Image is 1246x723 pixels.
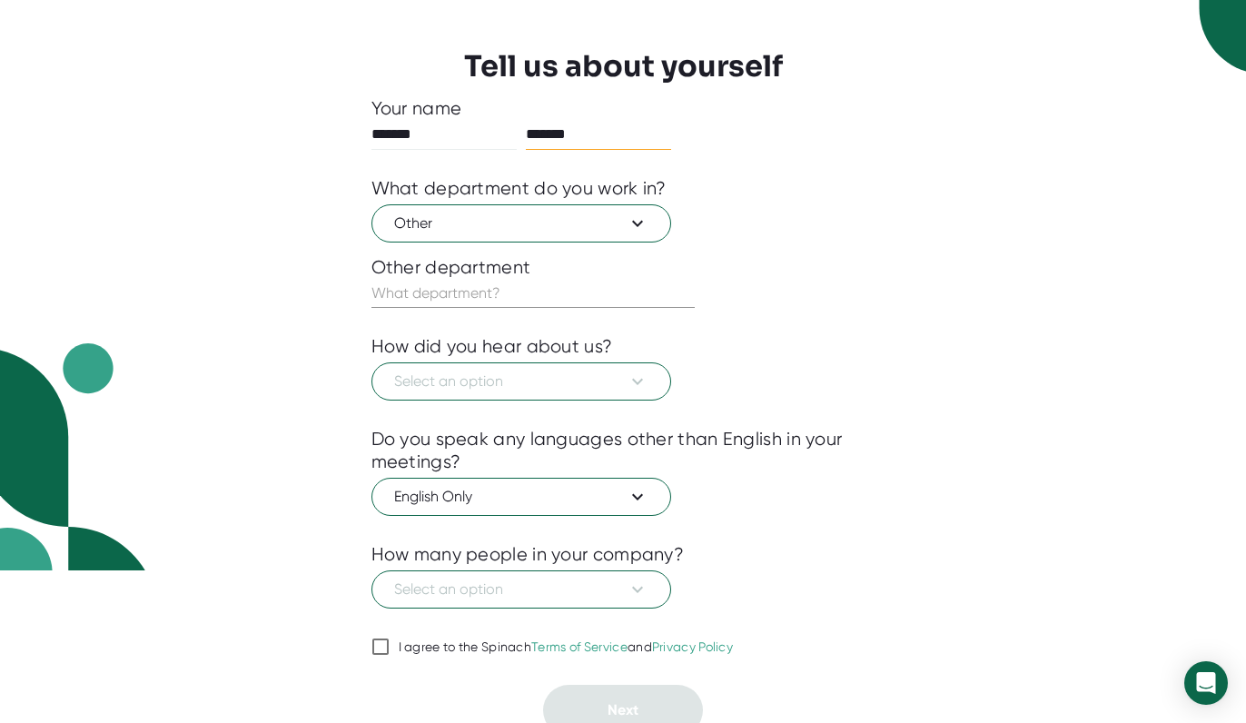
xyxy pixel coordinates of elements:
[399,639,734,656] div: I agree to the Spinach and
[531,639,628,654] a: Terms of Service
[394,579,648,600] span: Select an option
[394,213,648,234] span: Other
[371,177,667,200] div: What department do you work in?
[371,362,671,401] button: Select an option
[371,256,875,279] div: Other department
[394,486,648,508] span: English Only
[394,371,648,392] span: Select an option
[371,570,671,609] button: Select an option
[608,701,638,718] span: Next
[371,335,613,358] div: How did you hear about us?
[652,639,733,654] a: Privacy Policy
[371,543,685,566] div: How many people in your company?
[371,97,875,120] div: Your name
[371,428,875,473] div: Do you speak any languages other than English in your meetings?
[371,279,695,308] input: What department?
[464,49,783,84] h3: Tell us about yourself
[371,478,671,516] button: English Only
[371,204,671,243] button: Other
[1184,661,1228,705] div: Open Intercom Messenger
